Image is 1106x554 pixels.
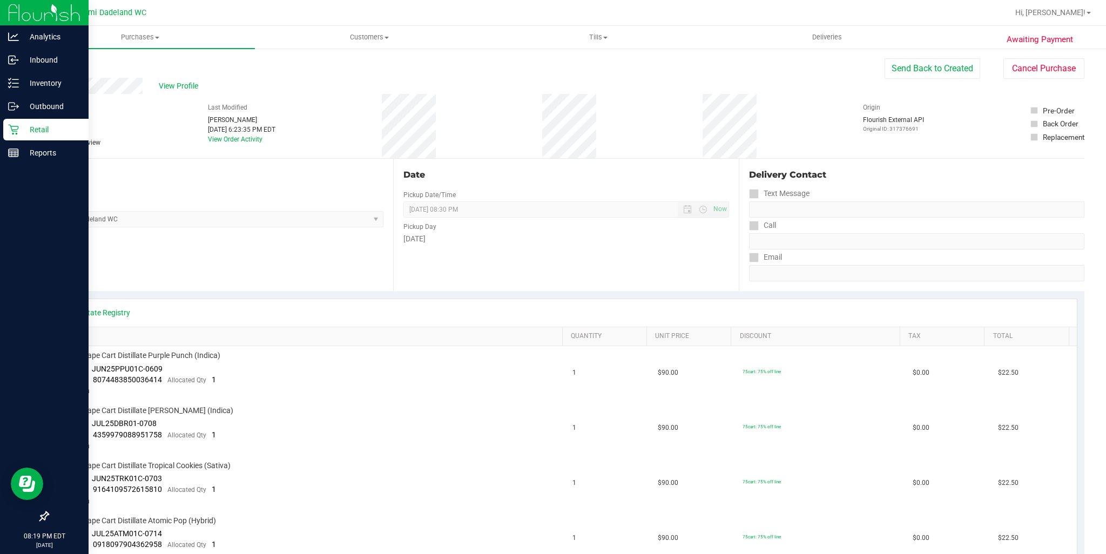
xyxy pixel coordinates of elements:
span: Customers [255,32,483,42]
span: $22.50 [998,423,1019,433]
span: 1 [212,430,216,439]
button: Send Back to Created [885,58,980,79]
label: Text Message [749,186,810,201]
span: $0.00 [913,368,929,378]
div: [DATE] [403,233,729,245]
label: Last Modified [208,103,247,112]
inline-svg: Outbound [8,101,19,112]
span: 9164109572615810 [93,485,162,494]
p: Retail [19,123,84,136]
span: Hi, [PERSON_NAME]! [1015,8,1085,17]
a: Customers [255,26,484,49]
span: 1 [572,423,576,433]
span: FT 1g Vape Cart Distillate Purple Punch (Indica) [62,350,220,361]
a: Total [993,332,1065,341]
span: 0918097904362958 [93,540,162,549]
span: FT 1g Vape Cart Distillate [PERSON_NAME] (Indica) [62,406,233,416]
span: Deliveries [798,32,857,42]
span: $90.00 [658,478,678,488]
span: $0.00 [913,423,929,433]
a: SKU [64,332,558,341]
inline-svg: Analytics [8,31,19,42]
a: Unit Price [655,332,727,341]
a: Deliveries [713,26,942,49]
span: Purchases [26,32,255,42]
span: 1 [572,533,576,543]
a: Discount [740,332,896,341]
iframe: Resource center [11,468,43,500]
p: Original ID: 317376691 [863,125,924,133]
div: Pre-Order [1043,105,1075,116]
span: JUL25ATM01C-0714 [92,529,162,538]
div: Flourish External API [863,115,924,133]
a: Quantity [571,332,643,341]
span: Allocated Qty [167,431,206,439]
span: JUL25DBR01-0708 [92,419,157,428]
a: View State Registry [65,307,130,318]
a: Purchases [26,26,255,49]
span: $90.00 [658,533,678,543]
span: $0.00 [913,478,929,488]
input: Format: (999) 999-9999 [749,201,1084,218]
div: Delivery Contact [749,168,1084,181]
inline-svg: Inbound [8,55,19,65]
inline-svg: Inventory [8,78,19,89]
span: $0.00 [913,533,929,543]
span: View Profile [159,80,202,92]
span: 4359979088951758 [93,430,162,439]
div: [PERSON_NAME] [208,115,275,125]
p: [DATE] [5,541,84,549]
span: JUN25PPU01C-0609 [92,364,163,373]
span: Awaiting Payment [1007,33,1073,46]
a: Tax [908,332,980,341]
label: Pickup Day [403,222,436,232]
span: $22.50 [998,533,1019,543]
div: Back Order [1043,118,1078,129]
p: Analytics [19,30,84,43]
span: Allocated Qty [167,541,206,549]
span: $22.50 [998,478,1019,488]
span: 75cart: 75% off line [743,479,781,484]
inline-svg: Retail [8,124,19,135]
div: [DATE] 6:23:35 PM EDT [208,125,275,134]
p: Reports [19,146,84,159]
button: Cancel Purchase [1003,58,1084,79]
span: $22.50 [998,368,1019,378]
a: View Order Activity [208,136,262,143]
p: Outbound [19,100,84,113]
span: FT 1g Vape Cart Distillate Atomic Pop (Hybrid) [62,516,216,526]
span: Allocated Qty [167,486,206,494]
span: Allocated Qty [167,376,206,384]
div: Location [48,168,383,181]
span: JUN25TRK01C-0703 [92,474,162,483]
p: Inbound [19,53,84,66]
span: $90.00 [658,368,678,378]
span: 1 [212,375,216,384]
span: 75cart: 75% off line [743,534,781,539]
label: Pickup Date/Time [403,190,456,200]
label: Call [749,218,776,233]
inline-svg: Reports [8,147,19,158]
div: Date [403,168,729,181]
span: Tills [484,32,712,42]
span: 75cart: 75% off line [743,369,781,374]
span: 1 [212,540,216,549]
label: Email [749,249,782,265]
span: FT 1g Vape Cart Distillate Tropical Cookies (Sativa) [62,461,231,471]
span: 8074483850036414 [93,375,162,384]
input: Format: (999) 999-9999 [749,233,1084,249]
span: 1 [572,478,576,488]
span: $90.00 [658,423,678,433]
span: 75cart: 75% off line [743,424,781,429]
span: 1 [212,485,216,494]
label: Origin [863,103,880,112]
span: 1 [572,368,576,378]
span: Miami Dadeland WC [75,8,146,17]
a: Tills [484,26,713,49]
p: 08:19 PM EDT [5,531,84,541]
div: Replacement [1043,132,1084,143]
p: Inventory [19,77,84,90]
